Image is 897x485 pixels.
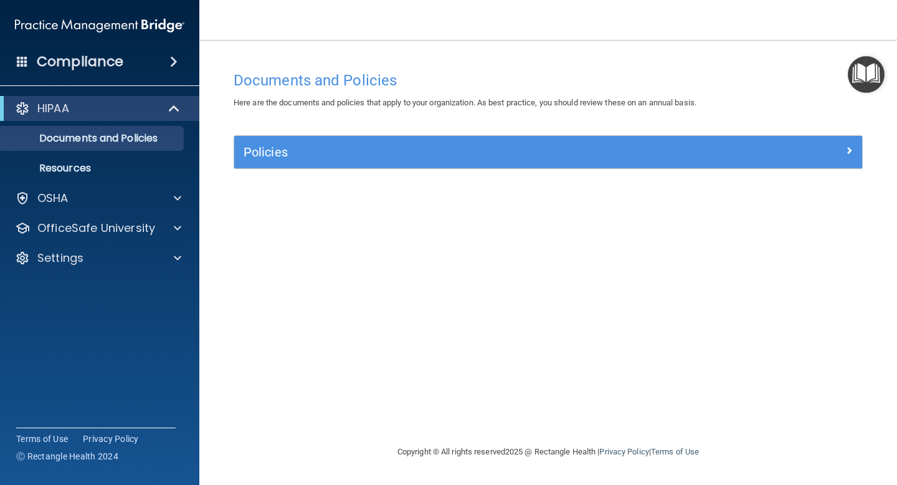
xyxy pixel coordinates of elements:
a: Settings [15,251,181,266]
h4: Documents and Policies [234,72,863,89]
button: Open Resource Center [848,56,885,93]
h4: Compliance [37,53,123,70]
p: Resources [8,162,178,175]
h5: Policies [244,145,696,159]
div: Copyright © All rights reserved 2025 @ Rectangle Health | | [321,432,776,472]
span: Here are the documents and policies that apply to your organization. As best practice, you should... [234,98,696,107]
p: OfficeSafe University [37,221,155,236]
a: Privacy Policy [599,447,648,456]
a: OSHA [15,191,181,206]
img: PMB logo [15,13,184,38]
span: Ⓒ Rectangle Health 2024 [16,450,118,463]
p: HIPAA [37,101,69,116]
a: Privacy Policy [83,433,139,445]
p: Documents and Policies [8,132,178,145]
a: Terms of Use [651,447,699,456]
p: Settings [37,251,83,266]
p: OSHA [37,191,69,206]
a: HIPAA [15,101,181,116]
a: Terms of Use [16,433,68,445]
a: Policies [244,142,853,162]
iframe: Drift Widget Chat Controller [835,399,882,446]
a: OfficeSafe University [15,221,181,236]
